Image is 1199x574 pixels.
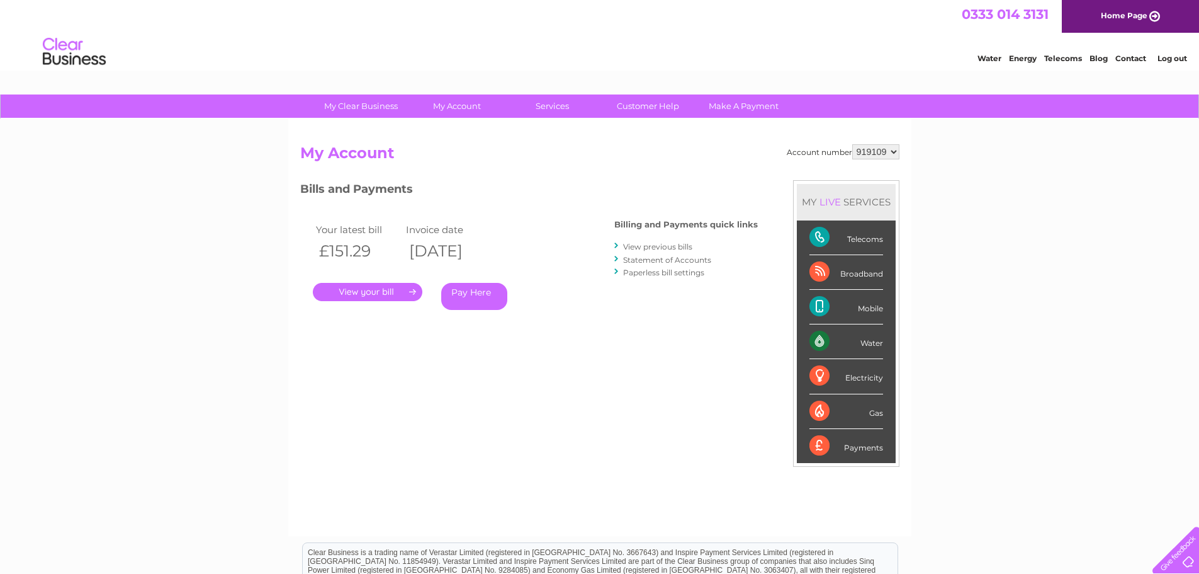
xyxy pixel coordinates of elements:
[313,283,422,301] a: .
[623,268,704,277] a: Paperless bill settings
[809,429,883,463] div: Payments
[500,95,604,118] a: Services
[809,324,883,359] div: Water
[403,238,493,264] th: [DATE]
[303,7,898,61] div: Clear Business is a trading name of Verastar Limited (registered in [GEOGRAPHIC_DATA] No. 3667643...
[1157,54,1187,63] a: Log out
[692,95,796,118] a: Make A Payment
[809,255,883,290] div: Broadband
[809,359,883,394] div: Electricity
[1115,54,1146,63] a: Contact
[313,238,403,264] th: £151.29
[309,95,413,118] a: My Clear Business
[1009,54,1037,63] a: Energy
[405,95,509,118] a: My Account
[809,221,883,255] div: Telecoms
[441,283,507,310] a: Pay Here
[623,255,711,265] a: Statement of Accounts
[787,144,899,159] div: Account number
[313,221,403,238] td: Your latest bill
[403,221,493,238] td: Invoice date
[1044,54,1082,63] a: Telecoms
[962,6,1049,22] a: 0333 014 3131
[623,242,692,251] a: View previous bills
[977,54,1001,63] a: Water
[596,95,700,118] a: Customer Help
[1089,54,1108,63] a: Blog
[300,144,899,168] h2: My Account
[809,394,883,429] div: Gas
[809,290,883,324] div: Mobile
[797,184,896,220] div: MY SERVICES
[300,180,758,202] h3: Bills and Payments
[817,196,843,208] div: LIVE
[614,220,758,229] h4: Billing and Payments quick links
[42,33,106,71] img: logo.png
